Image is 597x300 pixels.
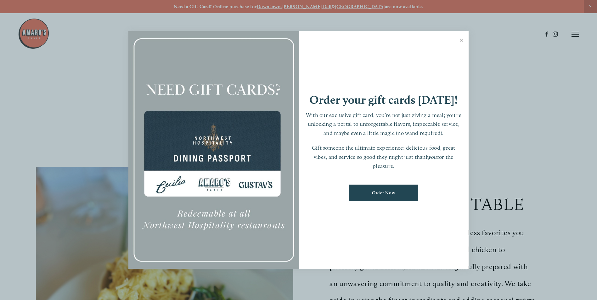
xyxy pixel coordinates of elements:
h1: Order your gift cards [DATE]! [309,94,458,106]
p: Gift someone the ultimate experience: delicious food, great vibes, and service so good they might... [305,143,463,170]
em: you [429,153,437,160]
a: Order Now [349,185,418,201]
a: Close [455,32,468,50]
p: With our exclusive gift card, you’re not just giving a meal; you’re unlocking a portal to unforge... [305,111,463,138]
